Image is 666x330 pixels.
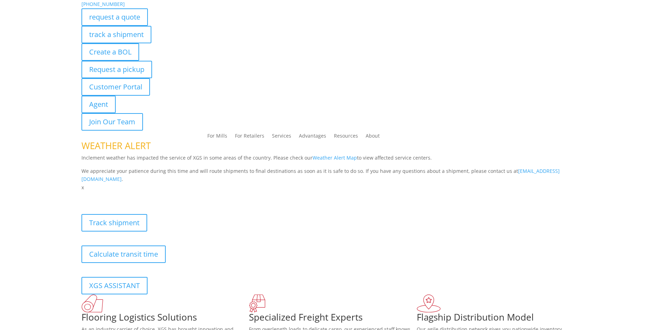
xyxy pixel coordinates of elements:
h1: Flagship Distribution Model [417,313,585,325]
h1: Specialized Freight Experts [249,313,417,325]
a: For Mills [207,133,227,141]
a: Request a pickup [81,61,152,78]
a: Customer Portal [81,78,150,96]
a: Calculate transit time [81,245,166,263]
a: Services [272,133,291,141]
a: For Retailers [235,133,264,141]
a: Agent [81,96,116,113]
span: WEATHER ALERT [81,139,151,152]
a: Resources [334,133,358,141]
a: Track shipment [81,214,147,232]
p: Inclement weather has impacted the service of XGS in some areas of the country. Please check our ... [81,154,585,167]
p: We appreciate your patience during this time and will route shipments to final destinations as so... [81,167,585,184]
img: xgs-icon-focused-on-flooring-red [249,294,265,313]
a: [PHONE_NUMBER] [81,1,125,7]
a: XGS ASSISTANT [81,277,148,294]
a: About [366,133,380,141]
a: Create a BOL [81,43,139,61]
a: request a quote [81,8,148,26]
a: Advantages [299,133,326,141]
a: track a shipment [81,26,151,43]
b: Visibility, transparency, and control for your entire supply chain. [81,193,237,199]
img: xgs-icon-flagship-distribution-model-red [417,294,441,313]
img: xgs-icon-total-supply-chain-intelligence-red [81,294,103,313]
a: Weather Alert Map [313,154,357,161]
a: Join Our Team [81,113,143,131]
h1: Flooring Logistics Solutions [81,313,249,325]
p: x [81,183,585,192]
